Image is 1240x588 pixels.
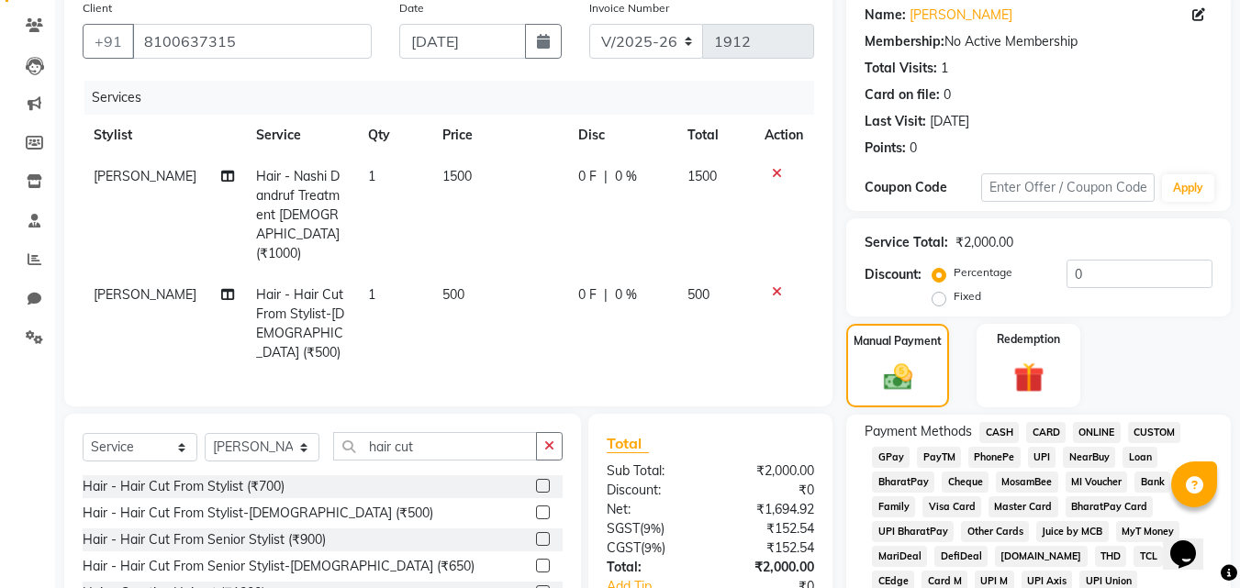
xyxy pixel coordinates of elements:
[333,432,537,460] input: Search or Scan
[989,496,1058,517] span: Master Card
[593,481,710,500] div: Discount:
[607,520,640,537] span: SGST
[930,112,969,131] div: [DATE]
[687,168,717,184] span: 1500
[94,286,196,303] span: [PERSON_NAME]
[83,24,134,59] button: +91
[996,472,1058,493] span: MosamBee
[875,361,922,394] img: _cash.svg
[865,139,906,158] div: Points:
[1134,472,1170,493] span: Bank
[995,546,1088,567] span: [DOMAIN_NAME]
[872,472,934,493] span: BharatPay
[854,333,942,349] label: Manual Payment
[872,546,927,567] span: MariDeal
[872,521,954,542] span: UPI BharatPay
[1123,447,1157,468] span: Loan
[1066,496,1154,517] span: BharatPay Card
[1004,359,1054,396] img: _gift.svg
[607,434,649,453] span: Total
[865,32,1212,51] div: No Active Membership
[710,481,828,500] div: ₹0
[644,540,662,555] span: 9%
[710,461,828,481] div: ₹2,000.00
[979,422,1019,443] span: CASH
[83,557,475,576] div: Hair - Hair Cut From Senior Stylist-[DEMOGRAPHIC_DATA] (₹650)
[615,285,637,305] span: 0 %
[710,558,828,577] div: ₹2,000.00
[604,167,608,186] span: |
[1095,546,1127,567] span: THD
[593,461,710,481] div: Sub Total:
[917,447,961,468] span: PayTM
[578,285,597,305] span: 0 F
[256,168,340,261] span: Hair - Nashi Dandruf Treatment [DEMOGRAPHIC_DATA] (₹1000)
[615,167,637,186] span: 0 %
[593,519,710,538] div: ( )
[1066,472,1128,493] span: MI Voucher
[865,59,937,78] div: Total Visits:
[754,115,814,156] th: Action
[954,288,981,305] label: Fixed
[368,168,375,184] span: 1
[593,538,710,558] div: ( )
[687,286,709,303] span: 500
[1063,447,1115,468] span: NearBuy
[997,331,1060,348] label: Redemption
[865,85,940,105] div: Card on file:
[643,521,661,536] span: 9%
[84,81,828,115] div: Services
[710,538,828,558] div: ₹152.54
[607,539,641,556] span: CGST
[942,472,989,493] span: Cheque
[604,285,608,305] span: |
[954,264,1012,281] label: Percentage
[83,115,245,156] th: Stylist
[368,286,375,303] span: 1
[865,178,980,197] div: Coupon Code
[865,6,906,25] div: Name:
[968,447,1021,468] span: PhonePe
[442,286,464,303] span: 500
[941,59,948,78] div: 1
[1134,546,1163,567] span: TCL
[256,286,344,361] span: Hair - Hair Cut From Stylist-[DEMOGRAPHIC_DATA] (₹500)
[593,558,710,577] div: Total:
[910,6,1012,25] a: [PERSON_NAME]
[1128,422,1181,443] span: CUSTOM
[431,115,567,156] th: Price
[865,422,972,441] span: Payment Methods
[593,500,710,519] div: Net:
[872,496,915,517] span: Family
[934,546,988,567] span: DefiDeal
[865,112,926,131] div: Last Visit:
[245,115,357,156] th: Service
[1162,174,1214,202] button: Apply
[1036,521,1109,542] span: Juice by MCB
[94,168,196,184] span: [PERSON_NAME]
[1026,422,1066,443] span: CARD
[578,167,597,186] span: 0 F
[710,519,828,538] div: ₹152.54
[1028,447,1056,468] span: UPI
[865,32,944,51] div: Membership:
[710,500,828,519] div: ₹1,694.92
[132,24,372,59] input: Search by Name/Mobile/Email/Code
[357,115,431,156] th: Qty
[865,233,948,252] div: Service Total:
[676,115,754,156] th: Total
[83,530,326,549] div: Hair - Hair Cut From Senior Stylist (₹900)
[567,115,676,156] th: Disc
[922,496,981,517] span: Visa Card
[1163,515,1222,570] iframe: chat widget
[944,85,951,105] div: 0
[83,477,285,496] div: Hair - Hair Cut From Stylist (₹700)
[1073,422,1121,443] span: ONLINE
[1116,521,1180,542] span: MyT Money
[955,233,1013,252] div: ₹2,000.00
[83,504,433,523] div: Hair - Hair Cut From Stylist-[DEMOGRAPHIC_DATA] (₹500)
[910,139,917,158] div: 0
[872,447,910,468] span: GPay
[442,168,472,184] span: 1500
[981,173,1155,202] input: Enter Offer / Coupon Code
